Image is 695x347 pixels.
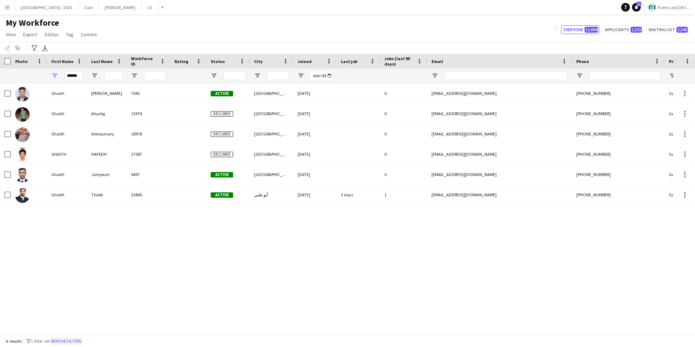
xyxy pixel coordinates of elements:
[337,185,380,205] div: 3 days
[127,144,170,164] div: 17587
[380,124,427,144] div: 0
[380,83,427,103] div: 0
[585,27,598,33] span: 12,694
[602,25,643,34] button: Applicants1,322
[87,164,127,184] div: Jamjoum
[42,30,62,39] a: Status
[142,0,158,14] button: C3
[66,31,73,38] span: Tag
[23,31,37,38] span: Export
[30,44,39,53] app-action-btn: Advanced filters
[211,192,233,198] span: Active
[431,72,438,79] button: Open Filter Menu
[6,31,16,38] span: View
[31,338,50,344] span: 1 filter set
[250,124,293,144] div: [GEOGRAPHIC_DATA]
[63,30,76,39] a: Tag
[45,31,59,38] span: Status
[380,144,427,164] div: 0
[211,172,233,177] span: Active
[572,144,665,164] div: [PHONE_NUMBER]
[250,185,293,205] div: أبو ظبي
[78,0,99,14] button: Zaid
[669,59,683,64] span: Profile
[589,71,660,80] input: Phone Filter Input
[254,72,261,79] button: Open Filter Menu
[298,72,304,79] button: Open Filter Menu
[104,71,122,80] input: Last Name Filter Input
[572,185,665,205] div: [PHONE_NUMBER]
[250,144,293,164] div: [GEOGRAPHIC_DATA]
[144,71,166,80] input: Workforce ID Filter Input
[64,71,83,80] input: First Name Filter Input
[211,131,233,137] span: Declined
[87,185,127,205] div: Theeb
[250,164,293,184] div: [GEOGRAPHIC_DATA]
[669,72,675,79] button: Open Filter Menu
[81,31,97,38] span: Comms
[51,59,73,64] span: First Name
[646,25,689,34] button: Waiting list2,343
[631,27,642,33] span: 1,322
[131,56,157,67] span: Workforce ID
[47,185,87,205] div: Ghaith
[293,124,337,144] div: [DATE]
[576,59,589,64] span: Phone
[576,72,583,79] button: Open Filter Menu
[78,30,100,39] a: Comms
[384,56,414,67] span: Jobs (last 90 days)
[427,185,572,205] div: [EMAIL_ADDRESS][DOMAIN_NAME]
[91,59,113,64] span: Last Name
[636,2,641,7] span: 11
[311,71,332,80] input: Joined Filter Input
[298,59,312,64] span: Joined
[127,83,170,103] div: 7045
[293,185,337,205] div: [DATE]
[572,164,665,184] div: [PHONE_NUMBER]
[211,152,233,157] span: Declined
[211,111,233,117] span: Declined
[127,104,170,124] div: 13974
[15,107,30,122] img: Ghaith Alsadig
[87,124,127,144] div: Alshoumary
[91,72,98,79] button: Open Filter Menu
[224,71,245,80] input: Status Filter Input
[648,3,656,12] img: Logo
[677,27,688,33] span: 2,343
[427,144,572,164] div: [EMAIL_ADDRESS][DOMAIN_NAME]
[3,30,19,39] a: View
[211,59,225,64] span: Status
[47,164,87,184] div: Ghaith
[47,124,87,144] div: Ghaith
[427,104,572,124] div: [EMAIL_ADDRESS][DOMAIN_NAME]
[47,104,87,124] div: Ghaith
[47,144,87,164] div: GHAITH
[293,144,337,164] div: [DATE]
[250,104,293,124] div: [GEOGRAPHIC_DATA]
[87,144,127,164] div: HAFEDH
[51,72,58,79] button: Open Filter Menu
[380,185,427,205] div: 1
[250,83,293,103] div: [GEOGRAPHIC_DATA]
[174,59,188,64] span: Rating
[431,59,443,64] span: Email
[15,127,30,142] img: Ghaith Alshoumary
[572,104,665,124] div: [PHONE_NUMBER]
[87,83,127,103] div: [PERSON_NAME]
[380,164,427,184] div: 0
[127,164,170,184] div: 9497
[254,59,262,64] span: City
[427,124,572,144] div: [EMAIL_ADDRESS][DOMAIN_NAME]
[20,30,40,39] a: Export
[380,104,427,124] div: 0
[15,0,78,14] button: [GEOGRAPHIC_DATA] - 2025
[632,3,641,12] a: 11
[427,164,572,184] div: [EMAIL_ADDRESS][DOMAIN_NAME]
[572,83,665,103] div: [PHONE_NUMBER]
[127,124,170,144] div: 18978
[99,0,142,14] button: [PERSON_NAME]
[131,72,138,79] button: Open Filter Menu
[293,104,337,124] div: [DATE]
[15,148,30,162] img: GHAITH HAFEDH
[87,104,127,124] div: Alsadig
